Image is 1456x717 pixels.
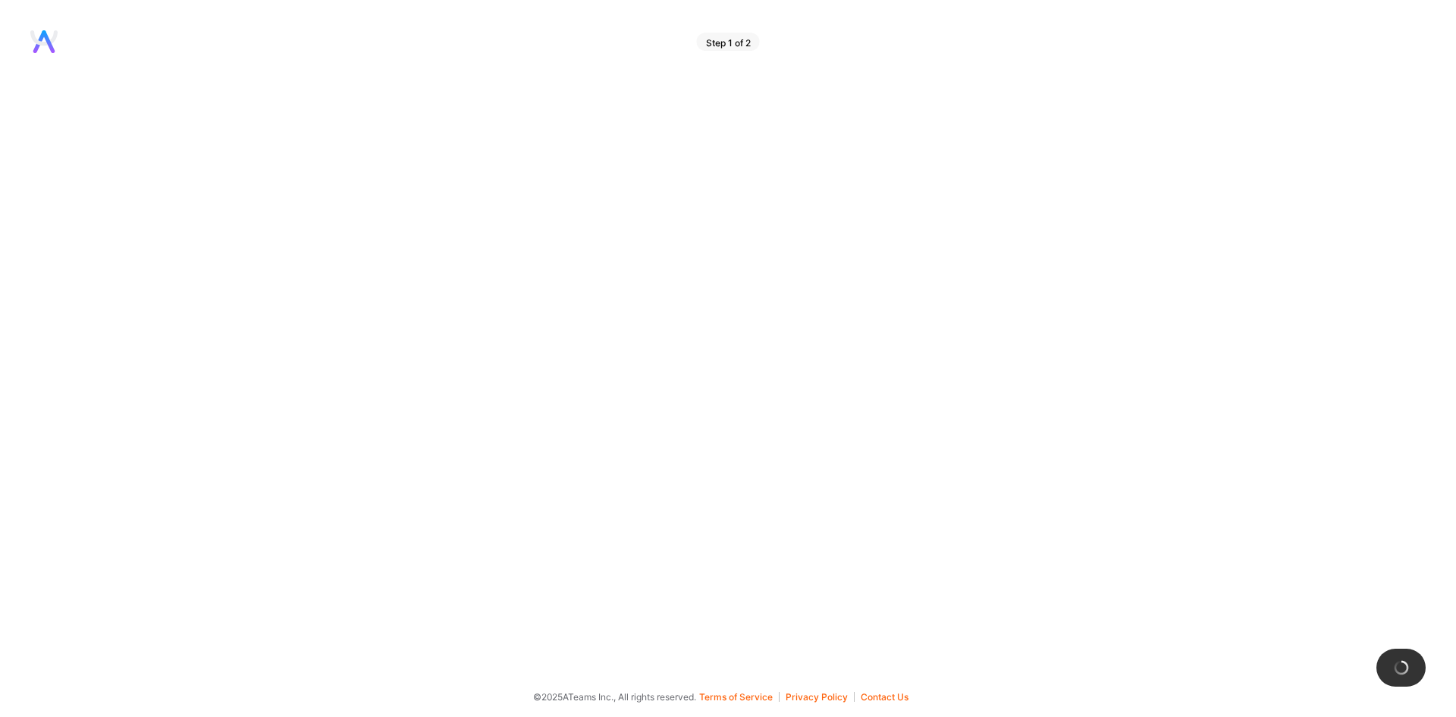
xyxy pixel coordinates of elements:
button: Terms of Service [699,692,780,702]
div: Step 1 of 2 [697,33,760,51]
span: © 2025 ATeams Inc., All rights reserved. [533,689,696,705]
img: loading [1394,660,1409,675]
button: Contact Us [861,692,908,702]
button: Privacy Policy [786,692,855,702]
